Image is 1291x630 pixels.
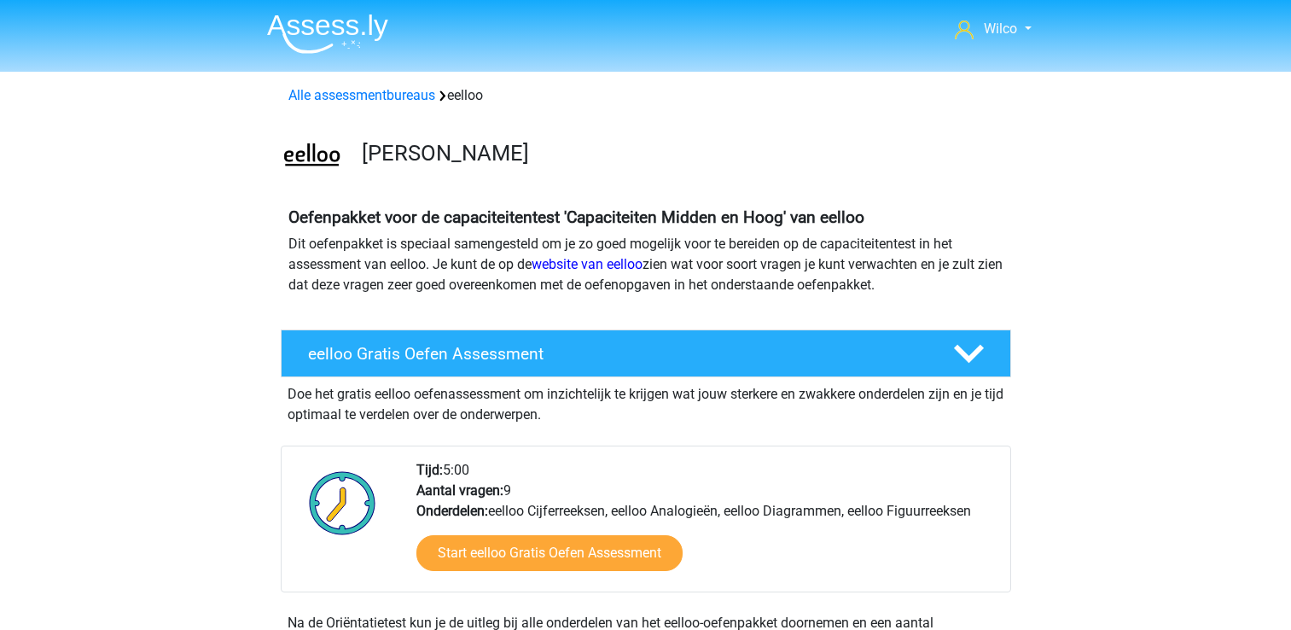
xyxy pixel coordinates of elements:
b: Aantal vragen: [416,482,503,499]
a: eelloo Gratis Oefen Assessment [274,330,1018,377]
img: eelloo.png [282,126,342,187]
b: Onderdelen: [416,503,488,519]
div: 5:00 9 eelloo Cijferreeksen, eelloo Analogieën, eelloo Diagrammen, eelloo Figuurreeksen [404,460,1009,592]
a: website van eelloo [532,256,643,272]
span: Wilco [984,20,1017,37]
h3: [PERSON_NAME] [362,140,997,166]
a: Alle assessmentbureaus [288,87,435,103]
p: Dit oefenpakket is speciaal samengesteld om je zo goed mogelijk voor te bereiden op de capaciteit... [288,234,1003,295]
div: eelloo [282,85,1010,106]
h4: eelloo Gratis Oefen Assessment [308,344,926,364]
img: Assessly [267,14,388,54]
div: Doe het gratis eelloo oefenassessment om inzichtelijk te krijgen wat jouw sterkere en zwakkere on... [281,377,1011,425]
a: Wilco [948,19,1038,39]
b: Oefenpakket voor de capaciteitentest 'Capaciteiten Midden en Hoog' van eelloo [288,207,864,227]
a: Start eelloo Gratis Oefen Assessment [416,535,683,571]
b: Tijd: [416,462,443,478]
img: Klok [299,460,386,545]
